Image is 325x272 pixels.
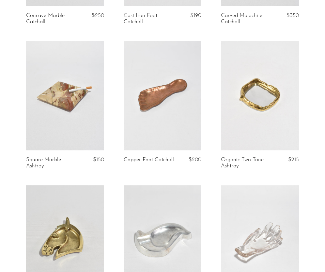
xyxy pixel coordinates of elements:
a: Organic Two-Tone Ashtray [221,157,271,169]
a: Carved Malachite Catchall [221,13,271,25]
span: $190 [190,13,201,18]
span: $350 [286,13,299,18]
span: $250 [92,13,104,18]
a: Cast Iron Foot Catchall [124,13,174,25]
a: Concave Marble Catchall [26,13,77,25]
span: $215 [288,157,299,162]
span: $150 [93,157,104,162]
a: Square Marble Ashtray [26,157,77,169]
span: $200 [189,157,201,162]
a: Copper Foot Catchall [124,157,174,163]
